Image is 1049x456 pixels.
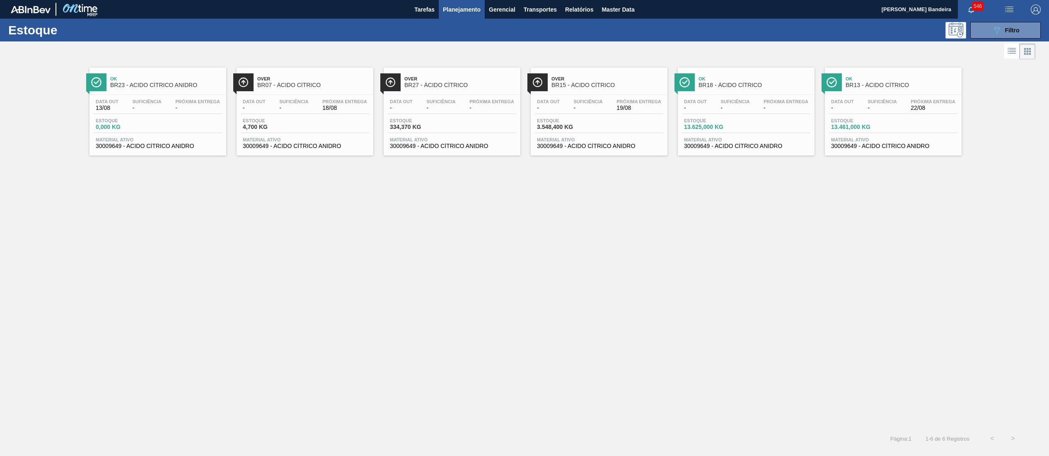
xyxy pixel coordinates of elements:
span: Data out [831,99,854,104]
span: Material ativo [831,137,955,142]
span: Suficiência [573,99,602,104]
img: Ícone [385,77,396,87]
span: 30009649 - ACIDO CÍTRICO ANIDRO [537,143,661,149]
span: Material ativo [537,137,661,142]
a: ÍconeOverBR27 - ÁCIDO CÍTRICOData out-Suficiência-Próxima Entrega-Estoque334,370 KGMaterial ativo... [377,61,524,155]
span: Over [551,76,663,81]
img: TNhmsLtSVTkK8tSr43FrP2fwEKptu5GPRR3wAAAABJRU5ErkJggg== [11,6,51,13]
h1: Estoque [8,25,137,35]
span: - [720,105,749,111]
span: 546 [972,2,984,11]
span: 30009649 - ACIDO CÍTRICO ANIDRO [684,143,808,149]
span: 4,700 KG [243,124,301,130]
span: Suficiência [132,99,161,104]
span: Material ativo [96,137,220,142]
span: 13.461,000 KG [831,124,889,130]
span: Data out [537,99,560,104]
span: - [764,105,808,111]
span: 13/08 [96,105,118,111]
span: Transportes [524,5,557,15]
span: Material ativo [243,137,367,142]
div: Visão em Cards [1020,44,1035,59]
img: Ícone [238,77,249,87]
span: Material ativo [390,137,514,142]
span: Página : 1 [890,436,911,442]
button: < [982,428,1003,449]
span: BR23 - ACIDO CÍTRICO ANIDRO [110,82,222,88]
span: Over [404,76,516,81]
span: - [469,105,514,111]
span: 30009649 - ACIDO CÍTRICO ANIDRO [96,143,220,149]
span: - [831,105,854,111]
button: > [1003,428,1023,449]
span: Suficiência [426,99,455,104]
span: - [132,105,161,111]
span: Estoque [243,118,301,123]
a: ÍconeOkBR13 - ÁCIDO CÍTRICOData out-Suficiência-Próxima Entrega22/08Estoque13.461,000 KGMaterial ... [819,61,966,155]
span: Planejamento [443,5,481,15]
span: - [279,105,308,111]
span: 334,370 KG [390,124,448,130]
span: Data out [243,99,266,104]
img: Ícone [827,77,837,87]
a: ÍconeOverBR15 - ÁCIDO CÍTRICOData out-Suficiência-Próxima Entrega19/08Estoque3.548,400 KGMaterial... [524,61,672,155]
img: Logout [1031,5,1041,15]
span: - [426,105,455,111]
span: Próxima Entrega [469,99,514,104]
a: ÍconeOverBR07 - ÁCIDO CÍTRICOData out-Suficiência-Próxima Entrega18/08Estoque4,700 KGMaterial ati... [230,61,377,155]
span: - [573,105,602,111]
span: Data out [96,99,118,104]
span: Estoque [96,118,154,123]
span: Ok [699,76,810,81]
span: 30009649 - ACIDO CÍTRICO ANIDRO [831,143,955,149]
img: Ícone [679,77,690,87]
a: ÍconeOkBR18 - ÁCIDO CÍTRICOData out-Suficiência-Próxima Entrega-Estoque13.625,000 KGMaterial ativ... [672,61,819,155]
span: Filtro [1005,27,1020,34]
button: Notificações [958,4,984,15]
span: Relatórios [565,5,593,15]
span: 13.625,000 KG [684,124,742,130]
span: 30009649 - ACIDO CÍTRICO ANIDRO [390,143,514,149]
span: Estoque [537,118,595,123]
span: 19/08 [616,105,661,111]
span: Data out [390,99,413,104]
span: Estoque [684,118,742,123]
span: Ok [110,76,222,81]
span: Próxima Entrega [322,99,367,104]
div: Pogramando: nenhum usuário selecionado [945,22,966,39]
span: Gerencial [489,5,515,15]
span: - [243,105,266,111]
span: BR15 - ÁCIDO CÍTRICO [551,82,663,88]
span: Material ativo [684,137,808,142]
a: ÍconeOkBR23 - ACIDO CÍTRICO ANIDROData out13/08Suficiência-Próxima Entrega-Estoque0,000 KGMateria... [83,61,230,155]
span: 18/08 [322,105,367,111]
span: - [868,105,897,111]
span: Data out [684,99,707,104]
span: 3.548,400 KG [537,124,595,130]
span: Próxima Entrega [616,99,661,104]
div: Visão em Lista [1004,44,1020,59]
span: Estoque [831,118,889,123]
button: Filtro [970,22,1041,39]
span: Próxima Entrega [764,99,808,104]
span: Master Data [602,5,634,15]
span: 22/08 [911,105,955,111]
img: Ícone [91,77,102,87]
span: 0,000 KG [96,124,154,130]
span: BR13 - ÁCIDO CÍTRICO [846,82,957,88]
span: Próxima Entrega [175,99,220,104]
span: Suficiência [279,99,308,104]
span: - [537,105,560,111]
span: - [390,105,413,111]
img: Ícone [532,77,543,87]
img: userActions [1004,5,1014,15]
span: 30009649 - ACIDO CÍTRICO ANIDRO [243,143,367,149]
span: Estoque [390,118,448,123]
span: - [175,105,220,111]
span: Tarefas [414,5,435,15]
span: Ok [846,76,957,81]
span: Suficiência [720,99,749,104]
span: BR18 - ÁCIDO CÍTRICO [699,82,810,88]
span: BR07 - ÁCIDO CÍTRICO [257,82,369,88]
span: Over [257,76,369,81]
